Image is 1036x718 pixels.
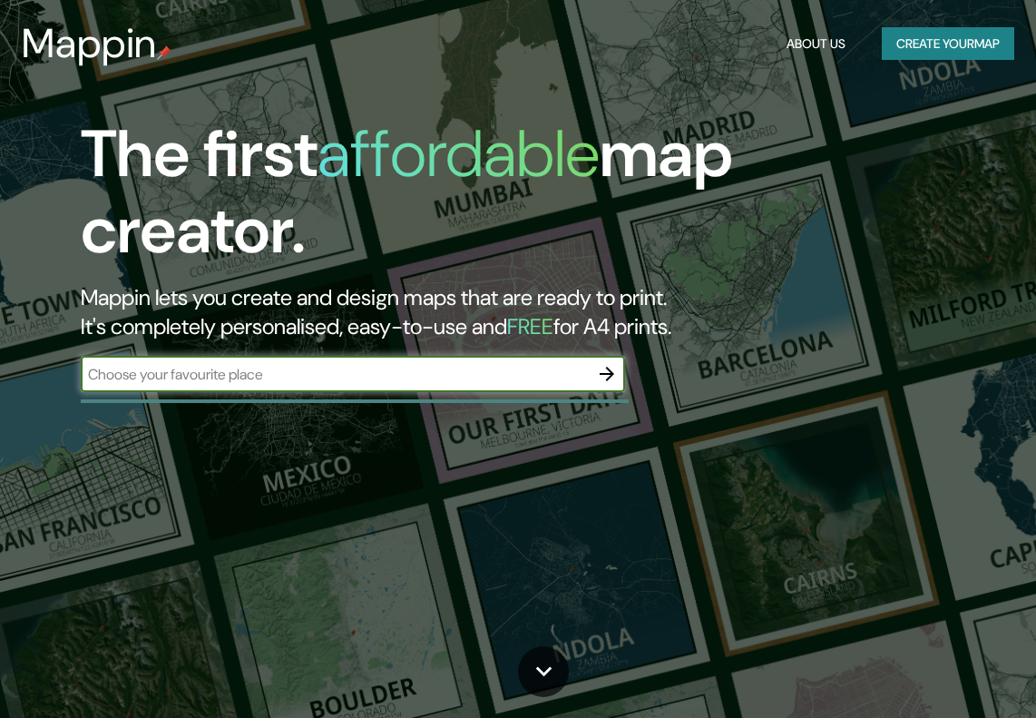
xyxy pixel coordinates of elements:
[318,112,600,196] h1: affordable
[507,312,553,340] h5: FREE
[779,27,853,61] button: About Us
[22,20,157,67] h3: Mappin
[882,27,1014,61] button: Create yourmap
[81,283,910,341] h2: Mappin lets you create and design maps that are ready to print. It's completely personalised, eas...
[81,364,589,385] input: Choose your favourite place
[81,116,910,283] h1: The first map creator.
[157,45,171,60] img: mappin-pin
